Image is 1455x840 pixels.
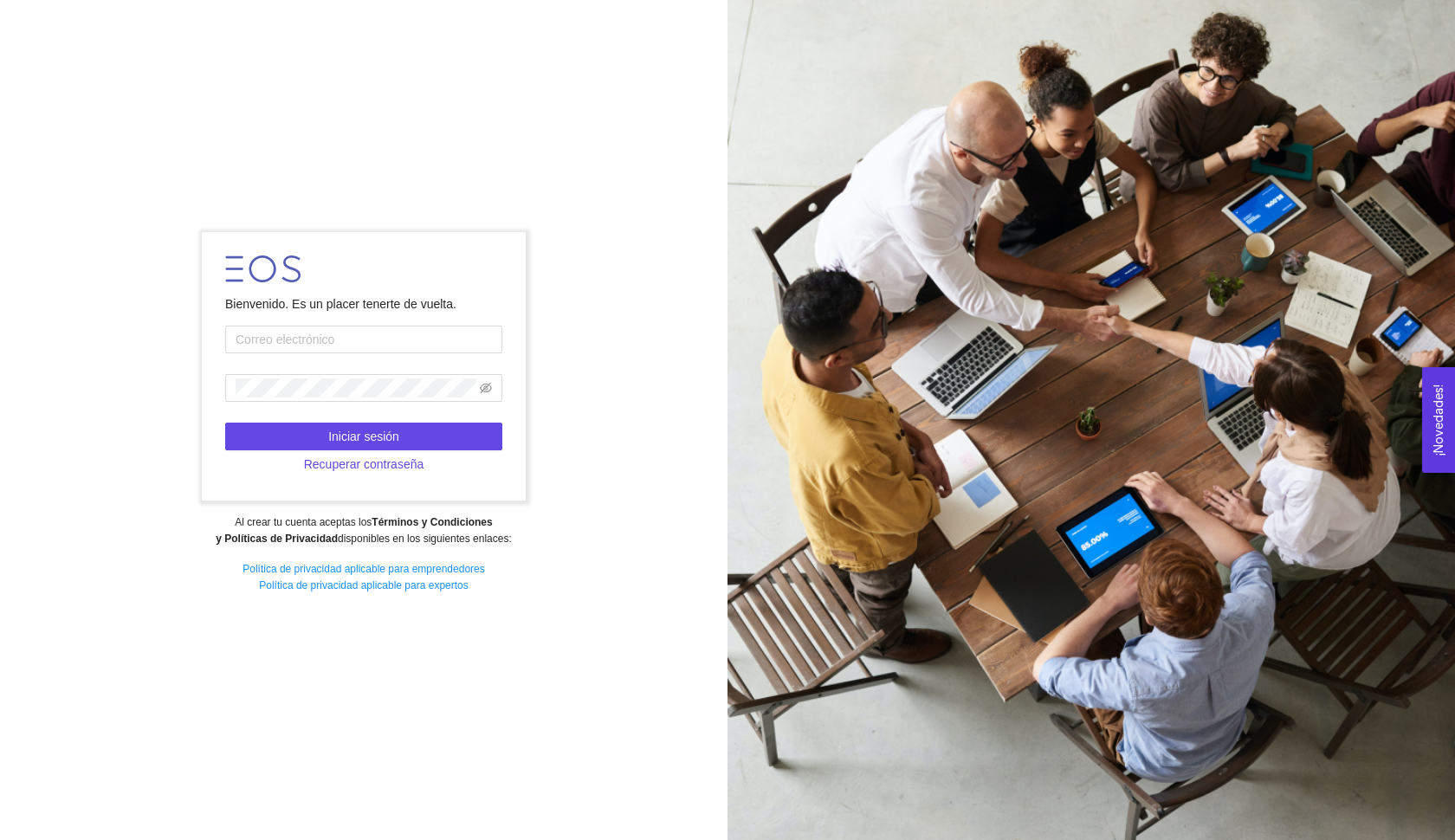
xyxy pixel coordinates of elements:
button: Iniciar sesión [225,423,502,450]
button: Open Feedback Widget [1422,367,1455,473]
div: Al crear tu cuenta aceptas los disponibles en los siguientes enlaces: [11,514,715,547]
div: Bienvenido. Es un placer tenerte de vuelta. [225,294,502,313]
a: Política de privacidad aplicable para expertos [259,579,468,591]
img: LOGO [225,255,301,282]
input: Correo electrónico [225,326,502,353]
span: Recuperar contraseña [304,455,424,474]
span: eye-invisible [480,382,492,394]
button: Recuperar contraseña [225,450,502,478]
span: Iniciar sesión [328,427,399,446]
a: Política de privacidad aplicable para emprendedores [242,563,485,575]
a: Recuperar contraseña [225,457,502,471]
strong: Términos y Condiciones y Políticas de Privacidad [216,516,492,545]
